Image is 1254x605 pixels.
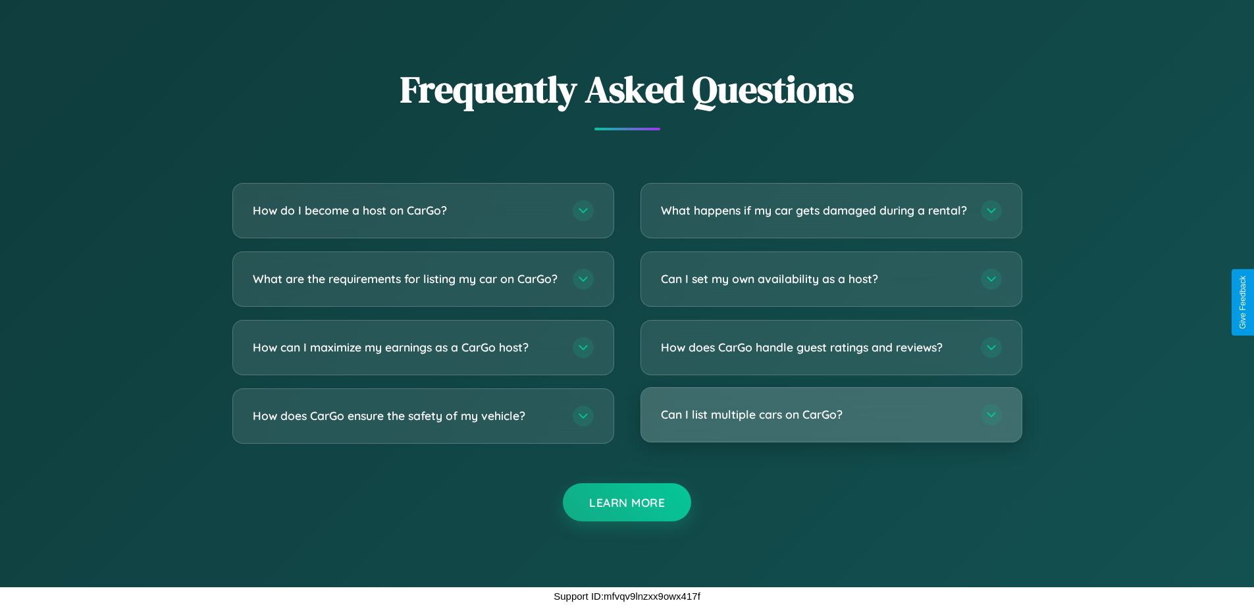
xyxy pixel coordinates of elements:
[563,483,691,521] button: Learn More
[253,271,560,287] h3: What are the requirements for listing my car on CarGo?
[661,202,968,219] h3: What happens if my car gets damaged during a rental?
[661,271,968,287] h3: Can I set my own availability as a host?
[253,408,560,424] h3: How does CarGo ensure the safety of my vehicle?
[554,587,700,605] p: Support ID: mfvqv9lnzxx9owx417f
[253,202,560,219] h3: How do I become a host on CarGo?
[661,406,968,423] h3: Can I list multiple cars on CarGo?
[232,64,1022,115] h2: Frequently Asked Questions
[661,339,968,355] h3: How does CarGo handle guest ratings and reviews?
[1238,276,1247,329] div: Give Feedback
[253,339,560,355] h3: How can I maximize my earnings as a CarGo host?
